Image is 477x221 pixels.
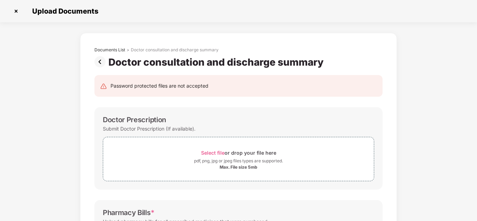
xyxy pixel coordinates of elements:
div: Documents List [94,47,125,53]
div: Submit Doctor Prescription (If available). [103,124,195,133]
div: Password protected files are not accepted [111,82,208,90]
div: Max. File size 5mb [220,164,257,170]
span: Select fileor drop your file herepdf, png, jpg or jpeg files types are supported.Max. File size 5mb [103,142,374,176]
div: Pharmacy Bills [103,208,154,217]
div: Doctor consultation and discharge summary [131,47,219,53]
div: pdf, png, jpg or jpeg files types are supported. [194,157,283,164]
img: svg+xml;base64,PHN2ZyB4bWxucz0iaHR0cDovL3d3dy53My5vcmcvMjAwMC9zdmciIHdpZHRoPSIyNCIgaGVpZ2h0PSIyNC... [100,83,107,90]
img: svg+xml;base64,PHN2ZyBpZD0iUHJldi0zMngzMiIgeG1sbnM9Imh0dHA6Ly93d3cudzMub3JnLzIwMDAvc3ZnIiB3aWR0aD... [94,56,108,67]
img: svg+xml;base64,PHN2ZyBpZD0iQ3Jvc3MtMzJ4MzIiIHhtbG5zPSJodHRwOi8vd3d3LnczLm9yZy8yMDAwL3N2ZyIgd2lkdG... [10,6,22,17]
span: Select file [201,150,225,156]
div: > [127,47,129,53]
div: Doctor consultation and discharge summary [108,56,326,68]
div: Doctor Prescription [103,116,166,124]
div: or drop your file here [201,148,276,157]
span: Upload Documents [25,7,102,15]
